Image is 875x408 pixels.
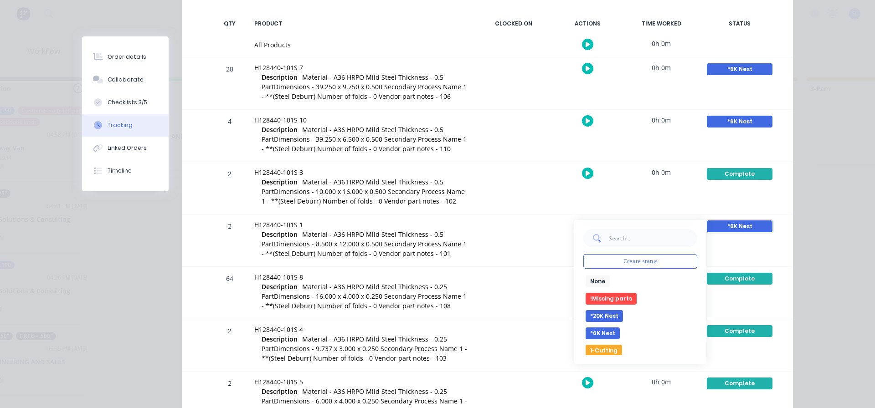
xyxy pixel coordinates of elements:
div: STATUS [701,14,778,33]
div: H128440-101S 3 [254,168,468,177]
button: Complete [706,168,773,180]
div: Complete [707,377,772,389]
div: *6K Nest [707,116,772,127]
div: 0h 0m [627,110,695,130]
button: Create status [583,254,697,269]
span: Material - A36 HRPO Mild Steel Thickness - 0.5 PartDimensions - 39.250 x 9.750 x 0.500 Secondary ... [262,73,467,101]
div: H128440-101S 4 [254,325,468,334]
button: *20K Nest [586,310,623,322]
div: Complete [707,168,772,180]
span: Description [262,72,298,82]
div: 0h 0m [627,57,695,78]
div: CLOCKED ON [479,14,548,33]
span: Description [262,387,298,396]
div: 2 [216,163,243,214]
div: 2 [216,216,243,266]
div: 0h 0m [627,33,695,54]
div: QTY [216,14,243,33]
button: Collaborate [82,68,169,91]
button: !Missing parts [586,293,637,305]
div: H128440-101S 10 [254,115,468,125]
span: Description [262,282,298,291]
div: PRODUCT [249,14,474,33]
div: Order details [108,53,146,61]
div: 4 [216,111,243,162]
div: 64 [216,268,243,319]
span: Description [262,177,298,187]
button: Complete [706,377,773,390]
div: H128440-101S 8 [254,272,468,282]
button: Linked Orders [82,137,169,159]
button: Checklists 3/5 [82,91,169,114]
div: Checklists 3/5 [108,98,147,107]
div: Timeline [108,167,132,175]
button: Order details [82,46,169,68]
button: Complete [706,325,773,337]
button: Complete [706,272,773,285]
div: Linked Orders [108,144,147,152]
div: 0h 0m [627,372,695,392]
div: 0h 0m [627,214,695,235]
div: 28 [216,59,243,109]
div: 2 [216,321,243,371]
div: All Products [254,40,468,50]
div: Tracking [108,121,133,129]
span: Description [262,229,298,239]
button: 1-Cutting [586,345,622,357]
div: ACTIONS [553,14,622,33]
span: Description [262,334,298,344]
div: H128440-101S 1 [254,220,468,229]
button: Timeline [82,159,169,182]
span: Material - A36 HRPO Mild Steel Thickness - 0.5 PartDimensions - 8.500 x 12.000 x 0.500 Secondary ... [262,230,467,258]
button: *6K Nest [586,327,620,339]
button: None [586,275,610,287]
button: Tracking [82,114,169,137]
input: Search... [608,229,697,247]
div: *6K Nest [707,220,772,232]
div: TIME WORKED [627,14,695,33]
div: Collaborate [108,76,144,84]
div: H128440-101S 7 [254,63,468,72]
div: 0h 0m [627,162,695,183]
div: Complete [707,325,772,337]
button: *6K Nest [706,115,773,128]
span: Description [262,125,298,134]
div: H128440-101S 5 [254,377,468,387]
span: Material - A36 HRPO Mild Steel Thickness - 0.5 PartDimensions - 39.250 x 6.500 x 0.500 Secondary ... [262,125,467,153]
span: Material - A36 HRPO Mild Steel Thickness - 0.25 PartDimensions - 9.737 x 3.000 x 0.250 Secondary ... [262,335,467,362]
button: *6K Nest [706,63,773,76]
button: *6K Nest [706,220,773,233]
span: Material - A36 HRPO Mild Steel Thickness - 0.5 PartDimensions - 10.000 x 16.000 x 0.500 Secondary... [262,178,465,205]
div: *6K Nest [707,63,772,75]
span: Material - A36 HRPO Mild Steel Thickness - 0.25 PartDimensions - 16.000 x 4.000 x 0.250 Secondary... [262,282,467,310]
